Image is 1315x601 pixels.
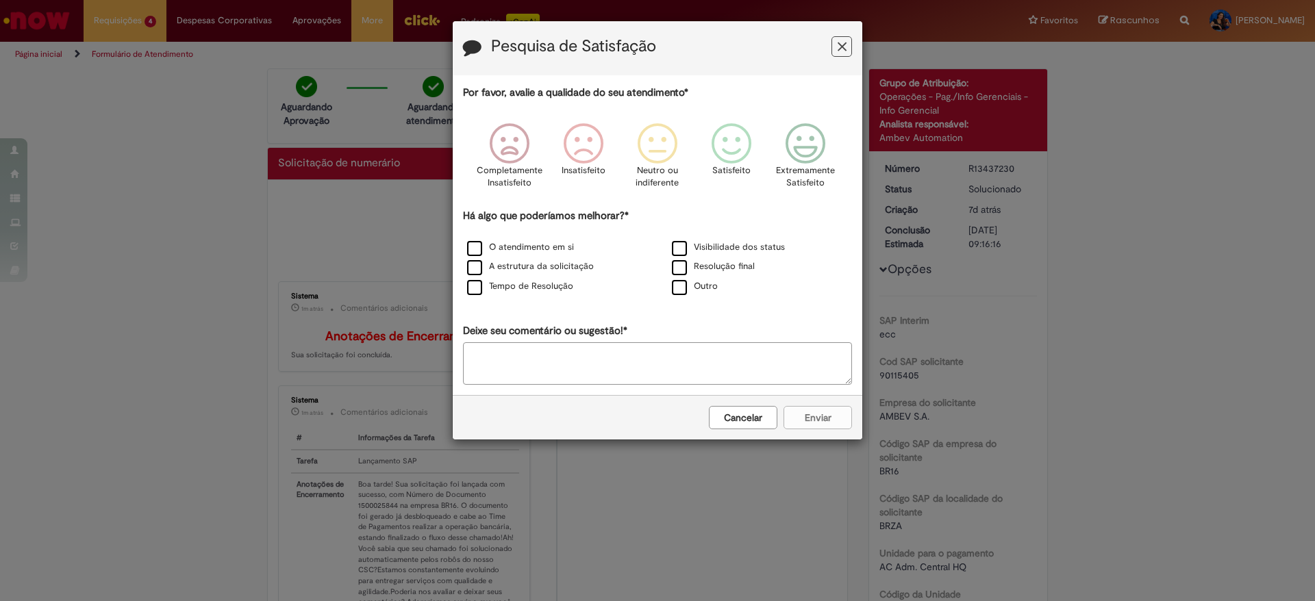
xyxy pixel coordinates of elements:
div: Neutro ou indiferente [623,113,692,207]
p: Neutro ou indiferente [633,164,682,190]
label: Deixe seu comentário ou sugestão!* [463,324,627,338]
div: Completamente Insatisfeito [474,113,544,207]
p: Insatisfeito [562,164,605,177]
div: Extremamente Satisfeito [771,113,840,207]
p: Satisfeito [712,164,751,177]
div: Há algo que poderíamos melhorar?* [463,209,852,297]
label: Outro [672,280,718,293]
label: Visibilidade dos status [672,241,785,254]
label: Pesquisa de Satisfação [491,38,656,55]
label: O atendimento em si [467,241,574,254]
p: Completamente Insatisfeito [477,164,542,190]
div: Insatisfeito [549,113,618,207]
label: Tempo de Resolução [467,280,573,293]
p: Extremamente Satisfeito [776,164,835,190]
button: Cancelar [709,406,777,429]
label: Resolução final [672,260,755,273]
label: Por favor, avalie a qualidade do seu atendimento* [463,86,688,100]
label: A estrutura da solicitação [467,260,594,273]
div: Satisfeito [697,113,766,207]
